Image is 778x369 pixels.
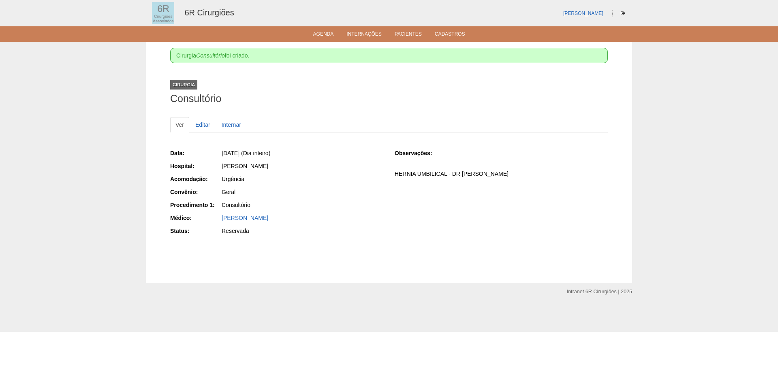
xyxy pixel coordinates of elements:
div: Urgência [222,175,383,183]
a: Editar [190,117,216,132]
div: Cirurgia [170,80,197,90]
a: Internações [346,31,382,39]
div: Consultório [222,201,383,209]
div: Cirurgia foi criado. [170,48,608,63]
i: Sair [621,11,625,16]
div: Geral [222,188,383,196]
div: Procedimento 1: [170,201,221,209]
a: 6R Cirurgiões [184,8,234,17]
div: Observações: [395,149,445,157]
div: Reservada [222,227,383,235]
a: [PERSON_NAME] [222,215,268,221]
a: Pacientes [395,31,422,39]
span: [DATE] (Dia inteiro) [222,150,270,156]
a: Internar [216,117,246,132]
div: Acomodação: [170,175,221,183]
div: Médico: [170,214,221,222]
div: Status: [170,227,221,235]
h1: Consultório [170,94,608,104]
a: Ver [170,117,189,132]
div: Intranet 6R Cirurgiões | 2025 [567,288,632,296]
a: Agenda [313,31,334,39]
em: Consultório [196,52,225,59]
div: [PERSON_NAME] [222,162,383,170]
div: Data: [170,149,221,157]
div: Hospital: [170,162,221,170]
a: [PERSON_NAME] [563,11,603,16]
a: Cadastros [435,31,465,39]
div: Convênio: [170,188,221,196]
p: HERNIA UMBILICAL - DR [PERSON_NAME] [395,170,608,178]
